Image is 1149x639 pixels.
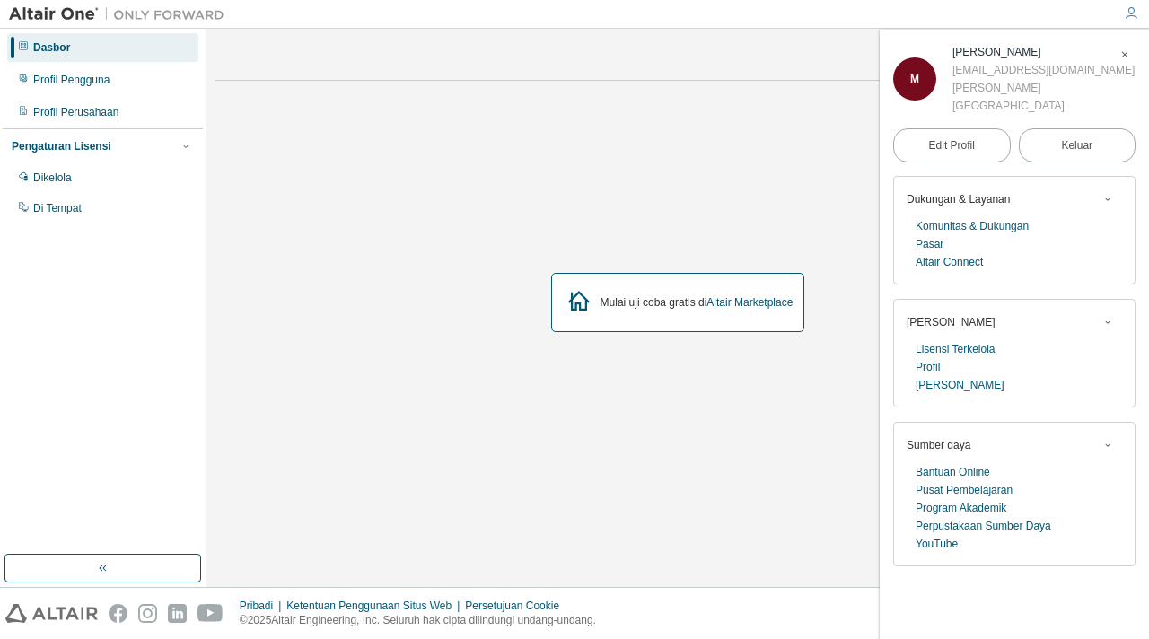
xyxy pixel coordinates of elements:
[929,139,975,152] font: Edit Profil
[916,499,1006,517] a: Program Akademik
[916,481,1013,499] a: Pusat Pembelajaran
[1019,128,1136,162] button: Keluar
[138,604,157,623] img: instagram.svg
[706,296,793,309] a: Altair Marketplace
[5,604,98,623] img: altair_logo.svg
[916,253,983,271] a: Altair Connect
[916,538,958,550] font: YouTube
[916,343,996,355] font: Lisensi Terkelola
[916,535,958,553] a: YouTube
[916,256,983,268] font: Altair Connect
[916,217,1029,235] a: Komunitas & Dukungan
[12,140,111,153] font: Pengaturan Lisensi
[168,604,187,623] img: linkedin.svg
[910,73,919,85] font: M
[33,202,82,214] font: Di Tempat
[952,64,1135,76] font: [EMAIL_ADDRESS][DOMAIN_NAME]
[916,340,996,358] a: Lisensi Terkelola
[33,74,110,86] font: Profil Pengguna
[271,614,596,626] font: Altair Engineering, Inc. Seluruh hak cipta dilindungi undang-undang.
[916,466,990,478] font: Bantuan Online
[916,484,1013,496] font: Pusat Pembelajaran
[916,520,1051,532] font: Perpustakaan Sumber Daya
[33,106,118,118] font: Profil Perusahaan
[916,379,1004,391] font: [PERSON_NAME]
[907,439,970,451] font: Sumber daya
[952,43,1135,61] div: mukhamad fariz
[9,5,233,23] img: Altair Satu
[916,361,940,373] font: Profil
[286,600,452,612] font: Ketentuan Penggunaan Situs Web
[916,358,940,376] a: Profil
[240,600,273,612] font: Pribadi
[952,100,1065,112] font: [GEOGRAPHIC_DATA]
[109,604,127,623] img: facebook.svg
[893,128,1011,162] a: Edit Profil
[907,316,996,328] font: [PERSON_NAME]
[33,41,70,54] font: Dasbor
[465,600,559,612] font: Persetujuan Cookie
[916,238,943,250] font: Pasar
[916,502,1006,514] font: Program Akademik
[916,220,1029,232] font: Komunitas & Dukungan
[197,604,224,623] img: youtube.svg
[601,296,707,309] font: Mulai uji coba gratis di
[33,171,72,184] font: Dikelola
[952,82,1041,94] font: [PERSON_NAME]
[907,193,1010,206] font: Dukungan & Layanan
[248,614,272,626] font: 2025
[916,463,990,481] a: Bantuan Online
[1061,139,1092,152] font: Keluar
[240,614,248,626] font: ©
[952,46,1041,58] font: [PERSON_NAME]
[916,517,1051,535] a: Perpustakaan Sumber Daya
[916,235,943,253] a: Pasar
[916,376,1004,394] a: [PERSON_NAME]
